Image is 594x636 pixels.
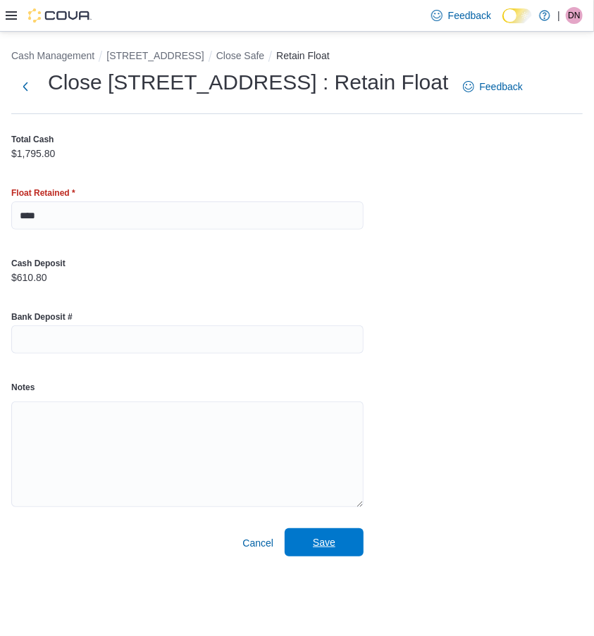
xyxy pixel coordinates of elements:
[237,529,279,557] button: Cancel
[28,8,92,23] img: Cova
[480,80,523,94] span: Feedback
[502,8,532,23] input: Dark Mode
[313,535,335,549] span: Save
[11,311,73,323] label: Bank Deposit #
[568,7,580,24] span: DN
[11,50,94,61] button: Cash Management
[242,536,273,550] span: Cancel
[276,50,329,61] button: Retain Float
[11,148,55,159] p: $1,795.80
[11,258,66,269] label: Cash Deposit
[11,187,75,199] label: Float Retained *
[48,68,449,96] h1: Close [STREET_ADDRESS] : Retain Float
[11,382,35,393] label: Notes
[216,50,264,61] button: Close Safe
[11,49,583,66] nav: An example of EuiBreadcrumbs
[426,1,497,30] a: Feedback
[11,73,39,101] button: Next
[106,50,204,61] button: [STREET_ADDRESS]
[11,134,54,145] label: Total Cash
[11,272,47,283] p: $610.80
[285,528,364,556] button: Save
[566,7,583,24] div: Danica Newman
[448,8,491,23] span: Feedback
[557,7,560,24] p: |
[457,73,528,101] a: Feedback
